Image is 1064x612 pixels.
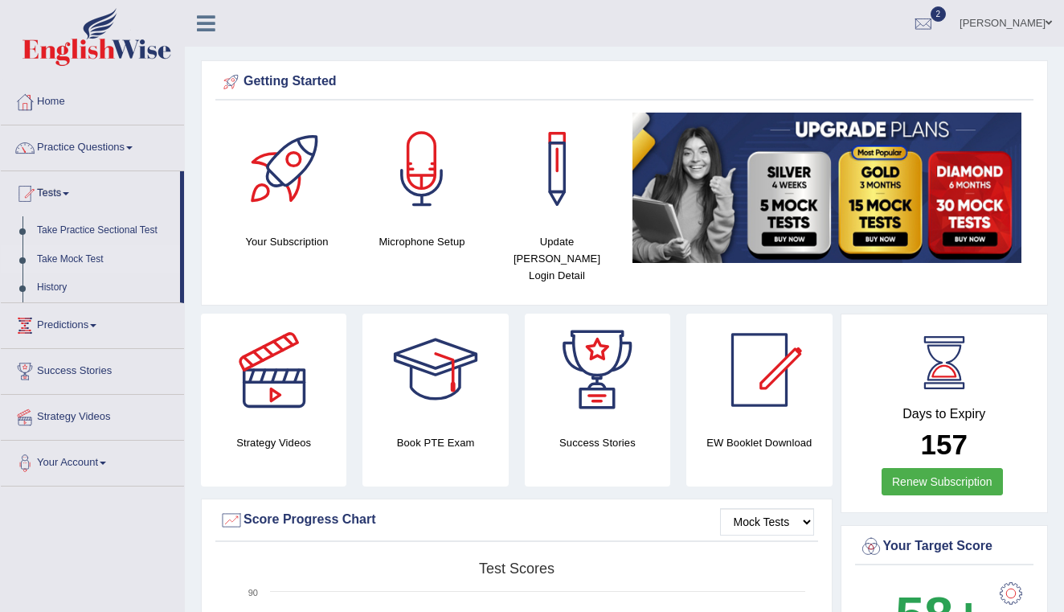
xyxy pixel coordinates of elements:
[1,441,184,481] a: Your Account
[686,434,832,451] h4: EW Booklet Download
[479,561,555,577] tspan: Test scores
[931,6,947,22] span: 2
[859,407,1030,421] h4: Days to Expiry
[497,233,616,284] h4: Update [PERSON_NAME] Login Detail
[362,233,481,250] h4: Microphone Setup
[219,70,1029,94] div: Getting Started
[30,245,180,274] a: Take Mock Test
[1,80,184,120] a: Home
[632,113,1021,263] img: small5.jpg
[882,468,1003,495] a: Renew Subscription
[248,588,258,598] text: 90
[219,508,814,532] div: Score Progress Chart
[362,434,508,451] h4: Book PTE Exam
[1,125,184,166] a: Practice Questions
[227,233,346,250] h4: Your Subscription
[1,395,184,435] a: Strategy Videos
[201,434,346,451] h4: Strategy Videos
[921,429,968,460] b: 157
[525,434,670,451] h4: Success Stories
[30,273,180,302] a: History
[1,349,184,389] a: Success Stories
[30,216,180,245] a: Take Practice Sectional Test
[1,303,184,343] a: Predictions
[859,535,1030,559] div: Your Target Score
[1,171,180,212] a: Tests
